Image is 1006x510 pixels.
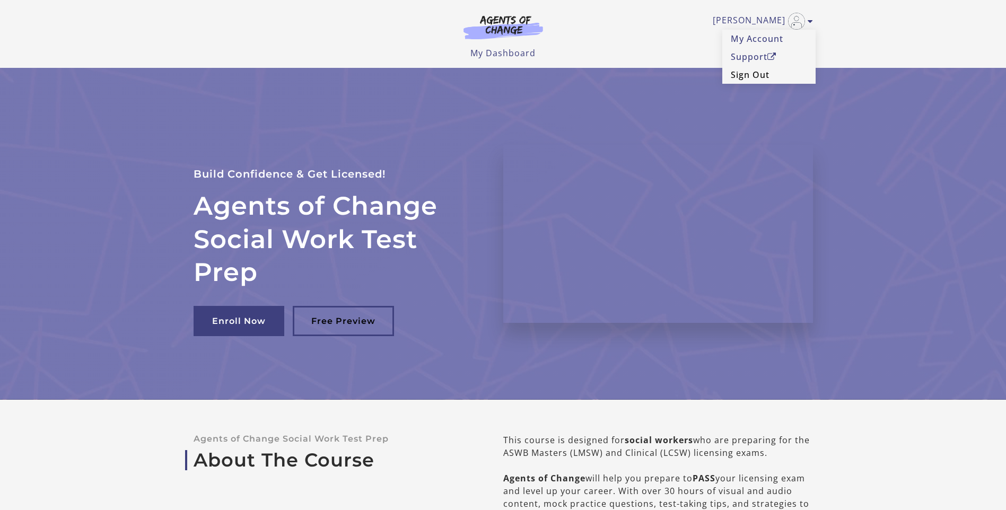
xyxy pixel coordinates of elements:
i: Open in a new window [767,52,776,61]
p: Agents of Change Social Work Test Prep [194,434,469,444]
img: Agents of Change Logo [452,15,554,39]
b: PASS [693,472,715,484]
a: Enroll Now [194,306,284,336]
a: SupportOpen in a new window [722,48,816,66]
p: Build Confidence & Get Licensed! [194,165,478,183]
b: Agents of Change [503,472,585,484]
a: Toggle menu [713,13,808,30]
a: About The Course [194,449,469,471]
a: Free Preview [293,306,394,336]
b: social workers [625,434,693,446]
a: Sign Out [722,66,816,84]
a: My Account [722,30,816,48]
h2: Agents of Change Social Work Test Prep [194,189,478,288]
a: My Dashboard [470,47,536,59]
